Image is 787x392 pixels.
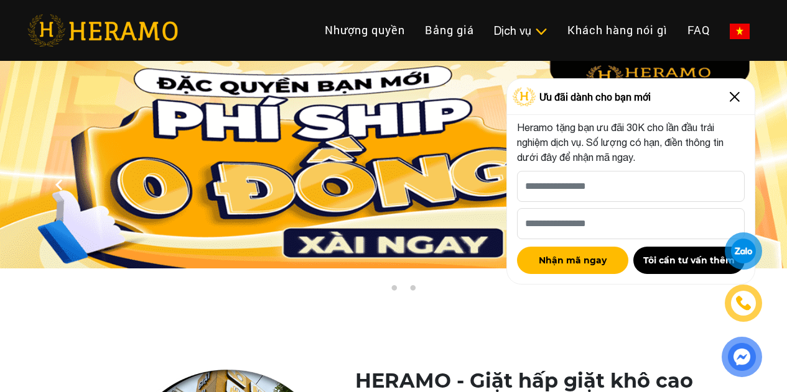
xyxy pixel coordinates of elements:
button: 3 [406,285,419,297]
a: Khách hàng nói gì [557,17,678,43]
button: 1 [369,285,381,297]
img: phone-icon [736,296,751,311]
p: Heramo tặng bạn ưu đãi 30K cho lần đầu trải nghiệm dịch vụ. Số lượng có hạn, điền thông tin dưới ... [517,120,745,165]
img: vn-flag.png [730,24,750,39]
a: FAQ [678,17,720,43]
button: Nhận mã ngay [517,247,628,274]
a: Nhượng quyền [315,17,415,43]
a: Bảng giá [415,17,484,43]
button: Tôi cần tư vấn thêm [633,247,745,274]
button: 2 [388,285,400,297]
a: phone-icon [727,286,760,320]
img: Close [725,87,745,107]
span: Ưu đãi dành cho bạn mới [539,89,651,104]
img: heramo-logo.png [27,14,178,47]
div: Dịch vụ [494,22,547,39]
img: subToggleIcon [534,25,547,38]
img: Logo [513,88,536,106]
